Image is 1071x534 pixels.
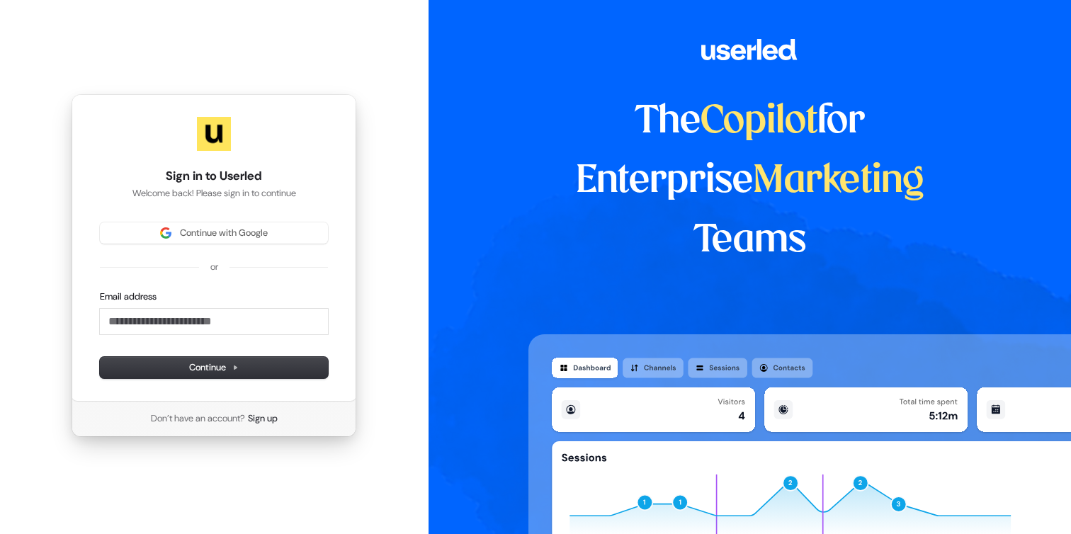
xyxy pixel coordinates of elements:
h1: The for Enterprise Teams [528,92,971,271]
span: Continue with Google [180,227,268,239]
img: Userled [197,117,231,151]
span: Don’t have an account? [151,412,245,425]
span: Marketing [753,163,924,200]
label: Email address [100,290,157,303]
p: or [210,261,218,273]
span: Copilot [701,103,817,140]
p: Welcome back! Please sign in to continue [100,187,328,200]
img: Sign in with Google [160,227,171,239]
span: Continue [189,361,239,374]
button: Sign in with GoogleContinue with Google [100,222,328,244]
a: Sign up [248,412,278,425]
h1: Sign in to Userled [100,168,328,185]
button: Continue [100,357,328,378]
